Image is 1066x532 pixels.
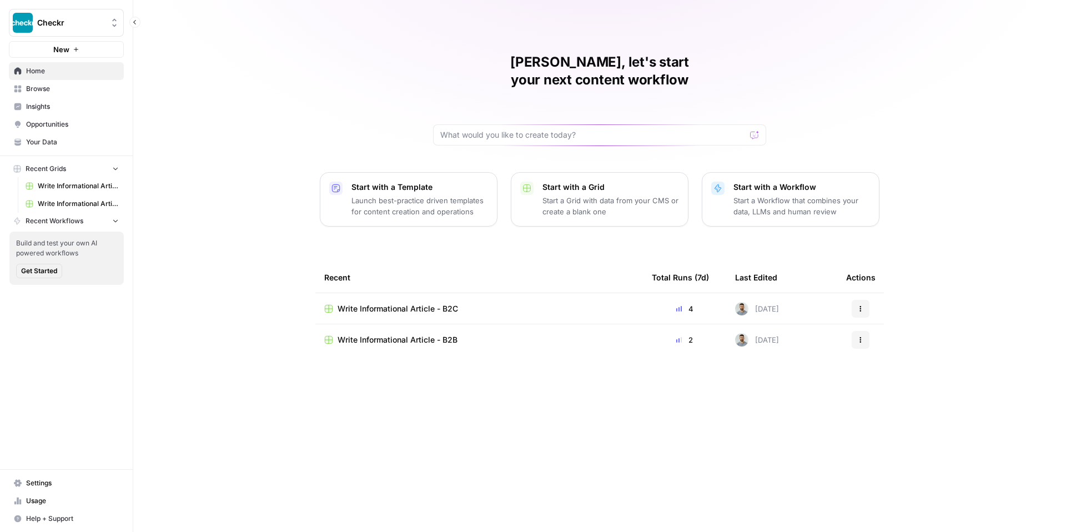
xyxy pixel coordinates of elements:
[351,182,488,193] p: Start with a Template
[9,80,124,98] a: Browse
[338,303,458,314] span: Write Informational Article - B2C
[9,492,124,510] a: Usage
[21,266,57,276] span: Get Started
[9,116,124,133] a: Opportunities
[9,133,124,151] a: Your Data
[9,98,124,116] a: Insights
[26,102,119,112] span: Insights
[735,333,748,347] img: jatoe7yf5oybih18j1ldwyv3ztfo
[351,195,488,217] p: Launch best-practice driven templates for content creation and operations
[16,264,62,278] button: Get Started
[846,262,876,293] div: Actions
[38,181,119,191] span: Write Informational Article - B2C
[26,119,119,129] span: Opportunities
[9,9,124,37] button: Workspace: Checkr
[9,213,124,229] button: Recent Workflows
[37,17,104,28] span: Checkr
[9,41,124,58] button: New
[702,172,879,227] button: Start with a WorkflowStart a Workflow that combines your data, LLMs and human review
[9,160,124,177] button: Recent Grids
[26,164,66,174] span: Recent Grids
[735,262,777,293] div: Last Edited
[16,238,117,258] span: Build and test your own AI powered workflows
[542,182,679,193] p: Start with a Grid
[652,334,717,345] div: 2
[9,510,124,528] button: Help + Support
[26,478,119,488] span: Settings
[38,199,119,209] span: Write Informational Article - B2B
[26,137,119,147] span: Your Data
[542,195,679,217] p: Start a Grid with data from your CMS or create a blank one
[733,182,870,193] p: Start with a Workflow
[26,496,119,506] span: Usage
[26,84,119,94] span: Browse
[9,474,124,492] a: Settings
[735,302,779,315] div: [DATE]
[652,303,717,314] div: 4
[9,62,124,80] a: Home
[433,53,766,89] h1: [PERSON_NAME], let's start your next content workflow
[735,333,779,347] div: [DATE]
[338,334,457,345] span: Write Informational Article - B2B
[26,216,83,226] span: Recent Workflows
[511,172,688,227] button: Start with a GridStart a Grid with data from your CMS or create a blank one
[21,195,124,213] a: Write Informational Article - B2B
[21,177,124,195] a: Write Informational Article - B2C
[440,129,746,140] input: What would you like to create today?
[53,44,69,55] span: New
[324,334,634,345] a: Write Informational Article - B2B
[652,262,709,293] div: Total Runs (7d)
[26,66,119,76] span: Home
[324,262,634,293] div: Recent
[320,172,497,227] button: Start with a TemplateLaunch best-practice driven templates for content creation and operations
[13,13,33,33] img: Checkr Logo
[733,195,870,217] p: Start a Workflow that combines your data, LLMs and human review
[735,302,748,315] img: jatoe7yf5oybih18j1ldwyv3ztfo
[26,514,119,524] span: Help + Support
[324,303,634,314] a: Write Informational Article - B2C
